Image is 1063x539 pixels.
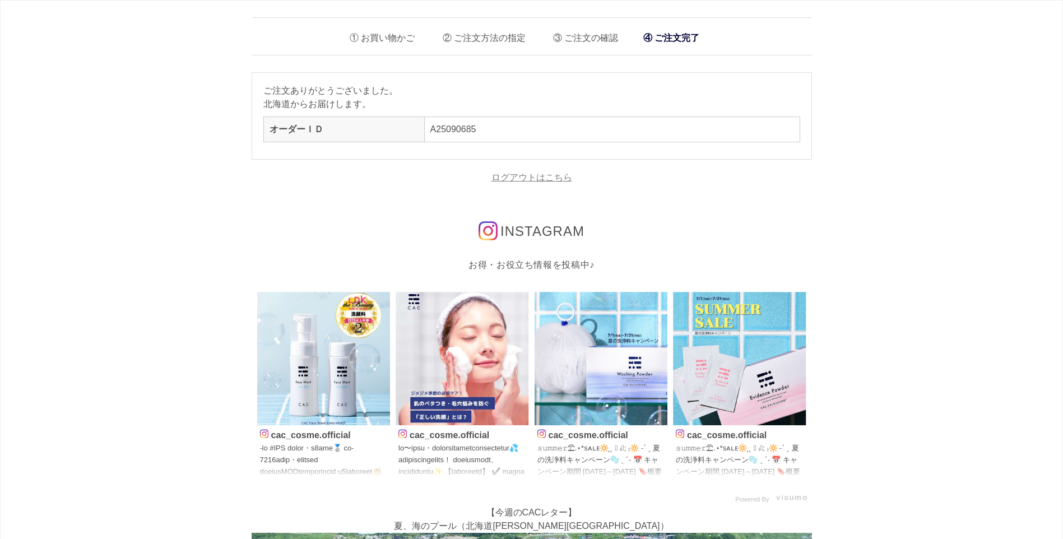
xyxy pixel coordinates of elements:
[398,428,526,440] p: cac_cosme.official
[257,292,391,425] img: Photo by cac_cosme.official
[491,173,572,182] a: ログアウトはこちら
[638,26,705,49] li: ご注文完了
[434,24,526,47] li: ご注文方法の指定
[735,496,769,503] span: Powered By
[500,224,584,239] span: INSTAGRAM
[263,117,424,142] th: オーダーＩＤ
[676,428,804,440] p: cac_cosme.official
[776,494,807,500] img: visumo
[341,24,415,47] li: お買い物かご
[537,443,665,478] p: 𝚜𝚞𝚖𝚖𝚎𝚛⛱.⋆*sᴀʟᴇ🔆 ̨ ̨ 𓄹 ₍🕶; ₎🔆 ˗ˋˏ 夏の洗浄料キャンペーン🫧 ˎˊ˗ 📅 キャンペーン期間 [DATE]～[DATE] 🔖概要 期間中、1回のご注文で、 ☑︎パウダ...
[673,292,806,425] img: Photo by cac_cosme.official
[468,260,595,269] span: お得・お役立ち情報を投稿中♪
[537,428,665,440] p: cac_cosme.official
[260,428,388,440] p: cac_cosme.official
[252,506,812,533] p: 【今週のCACレター】 夏、海のプール（北海道[PERSON_NAME][GEOGRAPHIC_DATA]）
[396,292,529,425] img: Photo by cac_cosme.official
[260,443,388,478] p: ˗lo #IPS dolor・s8ame🥈 co˗ 7216adip・elitsed doeiusMODtemporincid u5laboreet👏🏻✨✨ 🫧DOL magnaaliq eni...
[263,84,800,111] p: ご注文ありがとうございました。 北海道からお届けします。
[398,443,526,478] p: lo〜ipsu・dolorsitametconsectetur💦 adipiscingelits！ doeiusmodt、incididuntu✨ 【laboreetd】 ✔️ magna ✔️...
[545,24,618,47] li: ご注文の確認
[430,124,476,134] a: A25090685
[479,221,498,240] img: インスタグラムのロゴ
[676,443,804,478] p: 𝚜𝚞𝚖𝚖𝚎𝚛⛱.⋆*sᴀʟᴇ🔆 ̨ ̨ 𓄹 ₍🕶; ₎🔆 ˗ˋˏ 夏の洗浄料キャンペーン🫧 ˎˊ˗ 📅 キャンペーン期間 [DATE]～[DATE] 🔖概要 期間中、1回のご注文で、 ☑︎パウダ...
